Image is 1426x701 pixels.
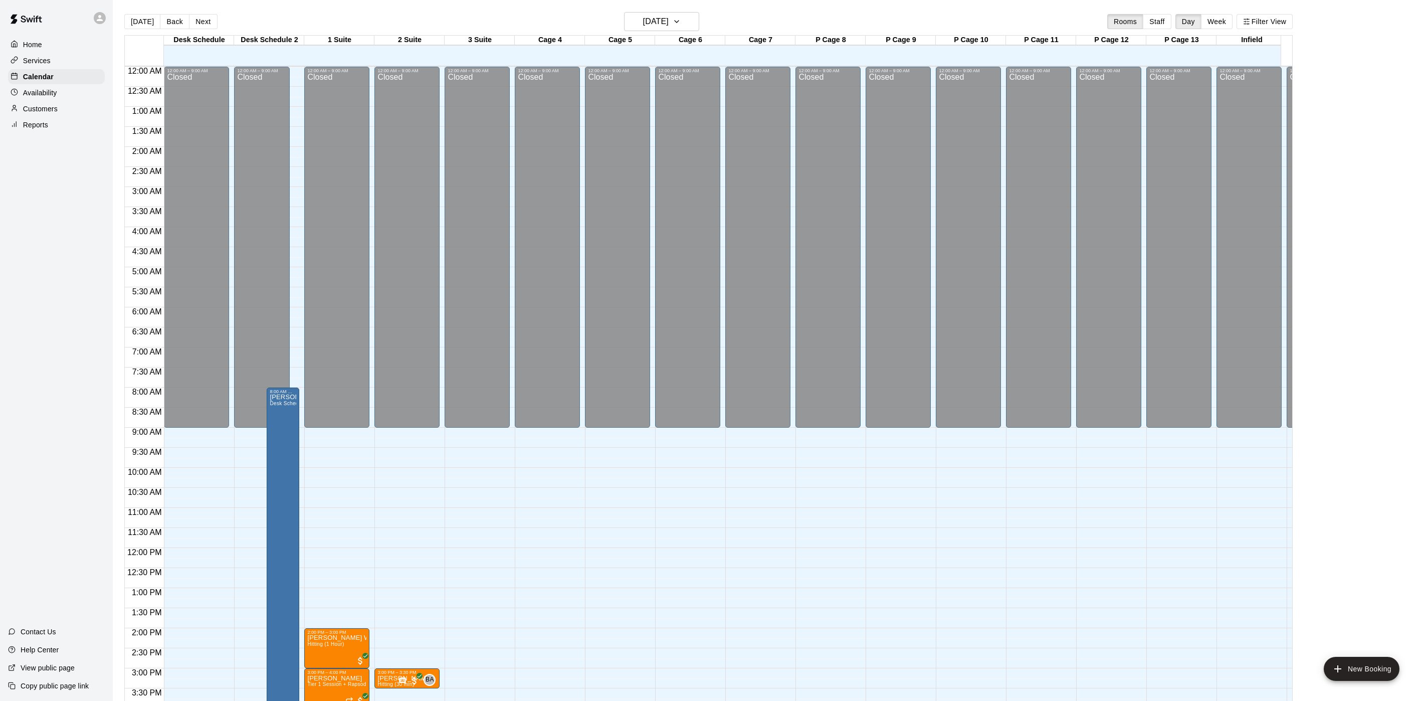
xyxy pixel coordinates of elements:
div: 12:00 AM – 9:00 AM [869,68,928,73]
div: 12:00 AM – 9:00 AM [1219,68,1279,73]
div: Closed [1219,73,1279,431]
span: 11:30 AM [125,528,164,537]
div: 12:00 AM – 9:00 AM: Closed [515,67,580,428]
span: 3:00 PM [129,668,164,677]
a: Calendar [8,69,105,84]
span: 9:00 AM [130,428,164,436]
p: Calendar [23,72,54,82]
div: 1 Suite [304,36,374,45]
div: Closed [798,73,858,431]
span: 2:30 AM [130,167,164,176]
div: Closed [307,73,366,431]
span: 1:00 AM [130,107,164,115]
div: 3 Suite [445,36,515,45]
span: 10:30 AM [125,488,164,496]
div: 12:00 AM – 9:00 AM: Closed [655,67,720,428]
div: 12:00 AM – 9:00 AM: Closed [936,67,1001,428]
div: Closed [728,73,787,431]
p: Contact Us [21,627,56,637]
div: 12:00 AM – 9:00 AM [798,68,858,73]
div: 12:00 AM – 9:00 AM [588,68,647,73]
div: 12:00 AM – 9:00 AM [167,68,226,73]
span: 5:00 AM [130,267,164,276]
span: 2:30 PM [129,648,164,657]
span: 11:00 AM [125,508,164,516]
div: P Cage 13 [1146,36,1216,45]
span: 7:00 AM [130,347,164,356]
div: Cage 5 [585,36,655,45]
div: Closed [658,73,717,431]
span: 8:30 AM [130,408,164,416]
div: Closed [237,73,287,431]
div: Cage 6 [655,36,725,45]
div: Closed [518,73,577,431]
div: Closed [1079,73,1138,431]
span: 10:00 AM [125,468,164,476]
div: Closed [167,73,226,431]
div: Infield [1216,36,1287,45]
div: 12:00 AM – 9:00 AM [1009,68,1068,73]
p: Home [23,40,42,50]
div: Closed [1290,73,1349,431]
span: 9:30 AM [130,448,164,456]
span: BA [426,675,434,685]
span: 5:30 AM [130,287,164,296]
span: 8:00 AM [130,388,164,396]
p: Availability [23,88,57,98]
span: 12:00 AM [125,67,164,75]
button: Next [189,14,217,29]
div: 12:00 AM – 9:00 AM [237,68,287,73]
span: 1:30 AM [130,127,164,135]
div: P Cage 11 [1006,36,1076,45]
span: All customers have paid [410,676,420,686]
div: Closed [588,73,647,431]
span: Brian Anderson [428,674,436,686]
div: 12:00 AM – 9:00 AM [1079,68,1138,73]
span: Tier 1 Session + Rapsodo [307,681,369,687]
div: 12:00 AM – 9:00 AM [307,68,366,73]
div: Closed [377,73,437,431]
div: 12:00 AM – 9:00 AM: Closed [164,67,229,428]
div: Closed [869,73,928,431]
div: 12:00 AM – 9:00 AM [377,68,437,73]
button: [DATE] [124,14,160,29]
div: P Cage 12 [1076,36,1146,45]
div: 12:00 AM – 9:00 AM [728,68,787,73]
div: 3:00 PM – 3:30 PM: Hitting (30 min) [374,668,440,688]
div: 12:00 AM – 9:00 AM: Closed [445,67,510,428]
div: 2:00 PM – 3:00 PM [307,630,366,635]
button: Rooms [1107,14,1143,29]
a: Home [8,37,105,52]
p: Customers [23,104,58,114]
div: Desk Schedule 2 [234,36,304,45]
a: Services [8,53,105,68]
span: 6:00 AM [130,307,164,316]
div: 8:00 AM – 6:00 PM [270,389,296,394]
div: Closed [1149,73,1208,431]
div: 12:00 AM – 9:00 AM [1290,68,1349,73]
a: Customers [8,101,105,116]
span: Hitting (1 Hour) [307,641,344,647]
h6: [DATE] [643,15,669,29]
div: 12:00 AM – 9:00 AM: Closed [725,67,790,428]
div: 12:00 AM – 9:00 AM: Closed [1216,67,1282,428]
div: 12:00 AM – 9:00 AM [939,68,998,73]
div: 12:00 AM – 9:00 AM: Closed [866,67,931,428]
span: 1:30 PM [129,608,164,617]
span: 7:30 AM [130,368,164,376]
div: Cage 4 [515,36,585,45]
span: Hitting (30 min) [377,681,414,687]
button: Back [160,14,189,29]
p: Services [23,56,51,66]
div: 12:00 AM – 9:00 AM: Closed [1076,67,1141,428]
span: 12:30 PM [125,568,164,577]
div: Brian Anderson [424,674,436,686]
p: Reports [23,120,48,130]
span: Desk Schedule [270,401,306,406]
div: 2 Suite [374,36,445,45]
div: Closed [939,73,998,431]
span: 3:30 AM [130,207,164,216]
span: 4:30 AM [130,247,164,256]
div: Reports [8,117,105,132]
